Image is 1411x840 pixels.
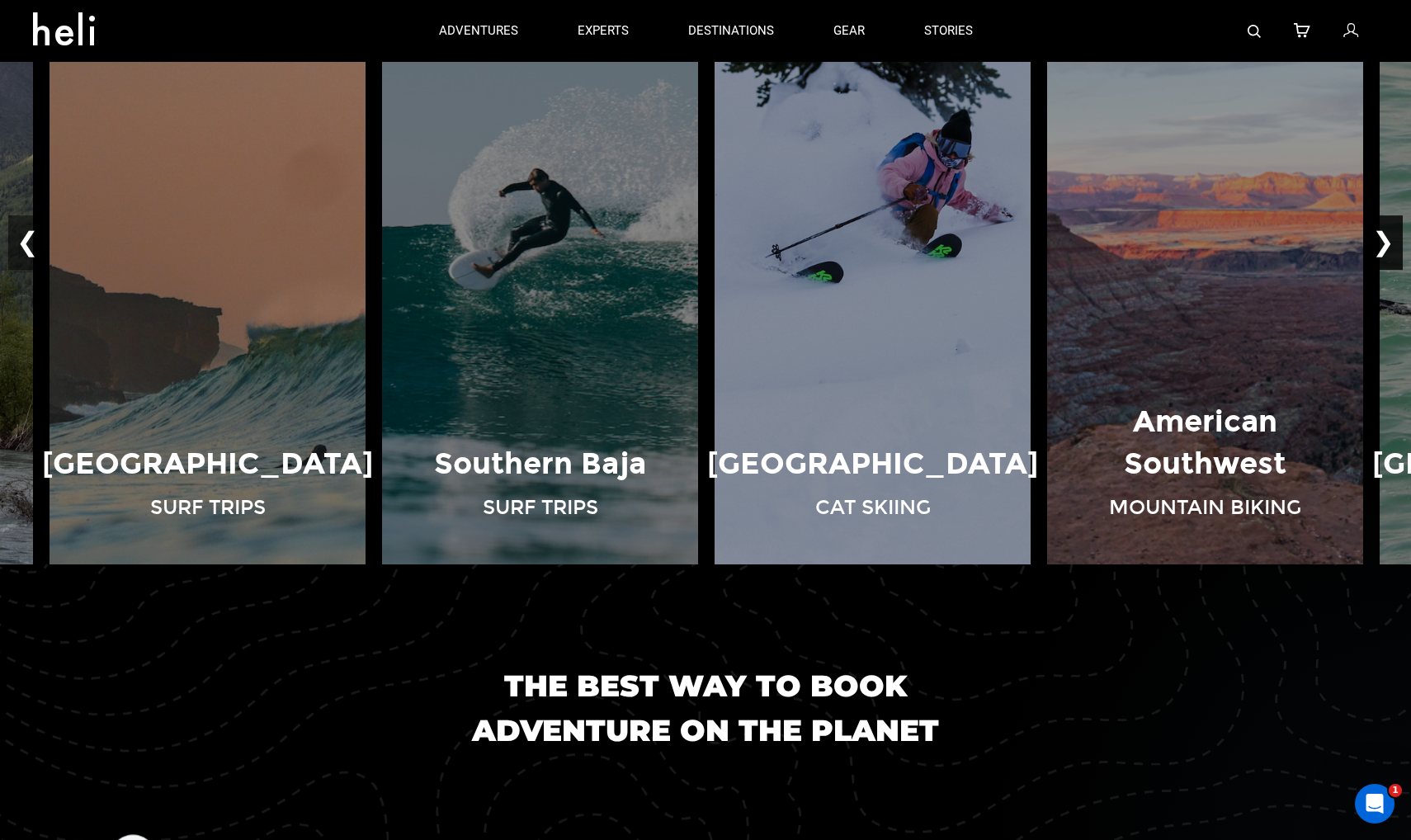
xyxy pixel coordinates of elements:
[1081,619,1411,795] iframe: Intercom notifications message
[1248,25,1261,38] img: search-bar-icon.svg
[1364,215,1403,270] button: ❯
[707,443,1038,485] p: [GEOGRAPHIC_DATA]
[150,493,266,521] p: Surf Trips
[417,663,994,753] h1: The best way to book adventure on the planet
[578,22,629,40] p: experts
[434,443,646,485] p: Southern Baja
[688,22,774,40] p: destinations
[1109,493,1301,521] p: Mountain Biking
[8,215,47,270] button: ❮
[439,22,518,40] p: adventures
[815,493,931,521] p: Cat Skiing
[1055,401,1355,486] p: American Southwest
[1355,784,1394,823] iframe: Intercom live chat
[483,493,598,521] p: Surf Trips
[1389,784,1402,797] span: 1
[42,443,373,485] p: [GEOGRAPHIC_DATA]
